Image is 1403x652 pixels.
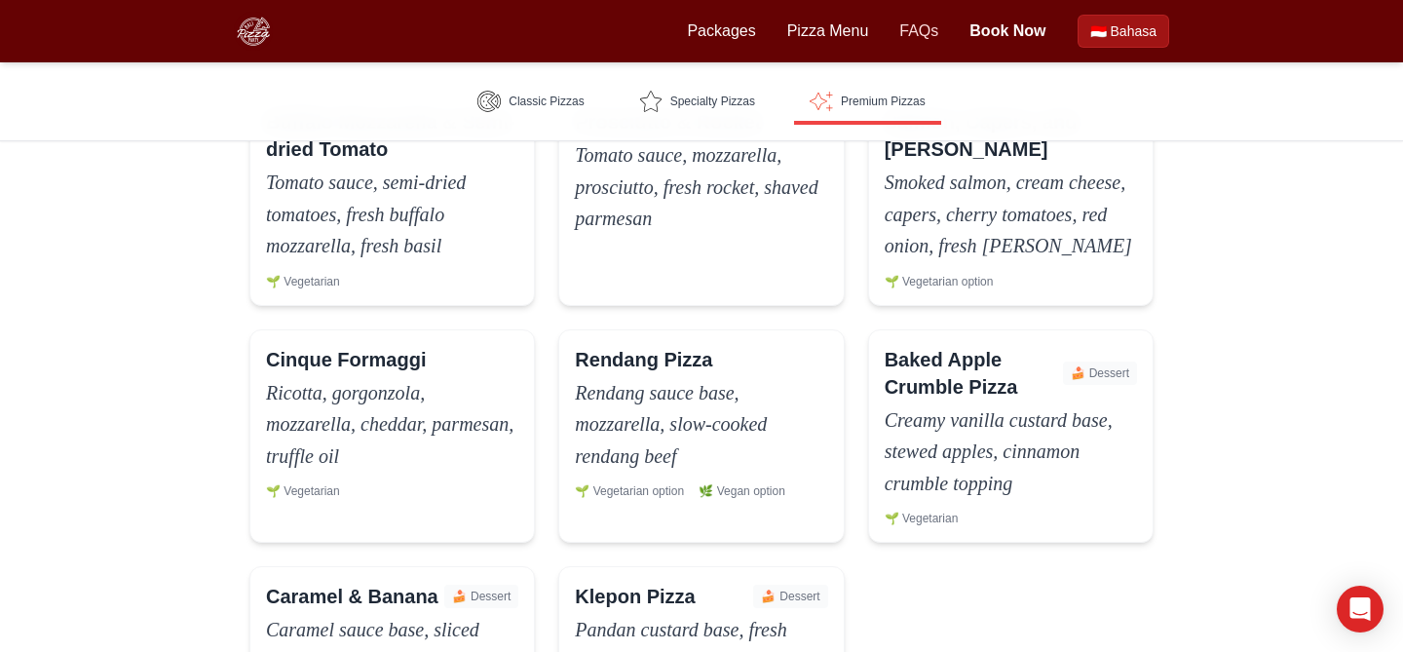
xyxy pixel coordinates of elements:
a: FAQs [899,19,938,43]
h3: Klepon Pizza [575,583,695,610]
div: Baked Apple Crumble Pizza Pizza (also known as Dessert Pizza) - Bali Pizza Party [868,329,1154,544]
h3: Cinque Formaggi [266,346,426,373]
p: Tomato sauce, semi-dried tomatoes, fresh buffalo mozzarella, fresh basil [266,167,518,262]
span: 🍰 [452,590,467,603]
span: Dessert [444,585,518,608]
span: Dessert [753,585,827,608]
span: Classic Pizzas [509,94,584,109]
span: 🌿 Vegan option [699,483,784,499]
a: Premium Pizzas [794,78,941,125]
img: Specialty Pizzas [639,90,663,113]
h3: Caramel & Banana [266,583,438,610]
p: Smoked salmon, cream cheese, capers, cherry tomatoes, red onion, fresh [PERSON_NAME] [885,167,1137,262]
img: Bali Pizza Party Logo [234,12,273,51]
p: Creamy vanilla custard base, stewed apples, cinnamon crumble topping [885,404,1137,500]
p: Rendang sauce base, mozzarella, slow-cooked rendang beef [575,377,827,473]
div: Open Intercom Messenger [1337,586,1384,633]
span: 🌱 Vegetarian [266,483,340,499]
span: 🌱 Vegetarian option [575,483,684,499]
span: 🍰 [761,590,776,603]
span: 🍰 [1071,366,1085,380]
h3: Rendang Pizza [575,346,712,373]
div: Cinque Formaggi Pizza (also known as Cheese, Five Cheese) - Bali Pizza Party [249,329,535,544]
span: 🌱 Vegetarian [885,511,959,526]
a: Book Now [969,19,1045,43]
a: Classic Pizzas [462,78,599,125]
p: Tomato sauce, mozzarella, prosciutto, fresh rocket, shaved parmesan [575,139,827,235]
span: 🌱 Vegetarian [266,274,340,289]
img: Classic Pizzas [477,90,501,113]
span: Dessert [1063,362,1137,385]
a: Beralih ke Bahasa Indonesia [1078,15,1169,48]
div: Prosciutto & Rocket Pizza (also known as Prosciutto e Rucola) - Bali Pizza Party [558,92,844,306]
div: Buffalo Mozzarella & Semi-dried Tomato Pizza - Bali Pizza Party [249,92,535,306]
a: Specialty Pizzas [624,78,771,125]
img: Premium Pizzas [810,90,833,113]
div: Salmon, Capers, and Dill Pizza - Bali Pizza Party [868,92,1154,306]
div: Rendang Pizza Pizza - Bali Pizza Party [558,329,844,544]
span: Specialty Pizzas [670,94,755,109]
span: Bahasa [1111,21,1157,41]
a: Pizza Menu [787,19,869,43]
a: Packages [687,19,755,43]
span: 🌱 Vegetarian option [885,274,994,289]
p: Ricotta, gorgonzola, mozzarella, cheddar, parmesan, truffle oil [266,377,518,473]
span: Premium Pizzas [841,94,926,109]
h3: Baked Apple Crumble Pizza [885,346,1063,401]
